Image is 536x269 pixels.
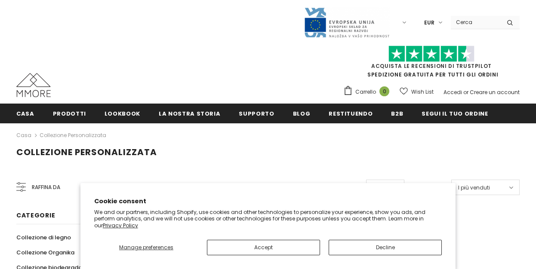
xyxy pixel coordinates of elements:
button: Accept [207,240,320,255]
input: Search Site [451,16,500,28]
a: Collezione Organika [16,245,74,260]
span: Wish List [411,88,434,96]
span: B2B [391,110,403,118]
span: Manage preferences [119,244,173,251]
a: Privacy Policy [103,222,138,229]
a: Acquista le recensioni di TrustPilot [371,62,492,70]
span: Raffina da [32,183,60,192]
a: Creare un account [470,89,520,96]
span: I più venduti [458,183,490,192]
button: Manage preferences [94,240,198,255]
a: Accedi [444,89,462,96]
span: or [463,89,468,96]
button: Decline [329,240,442,255]
span: Categorie [16,211,55,220]
span: Segui il tuo ordine [422,110,488,118]
span: Collezione personalizzata [16,146,157,158]
a: Restituendo [329,104,373,123]
span: Collezione di legno [16,233,71,241]
span: Carrello [355,88,376,96]
a: Casa [16,104,34,123]
span: 0 [379,86,389,96]
a: Wish List [400,84,434,99]
a: Prodotti [53,104,86,123]
span: supporto [239,110,274,118]
img: Fidati di Pilot Stars [388,46,474,62]
a: Blog [293,104,311,123]
span: Casa [16,110,34,118]
a: B2B [391,104,403,123]
img: Casi MMORE [16,73,51,97]
span: La nostra storia [159,110,220,118]
a: Lookbook [105,104,140,123]
a: Collezione di legno [16,230,71,245]
span: SPEDIZIONE GRATUITA PER TUTTI GLI ORDINI [343,49,520,78]
a: supporto [239,104,274,123]
a: Segui il tuo ordine [422,104,488,123]
a: Casa [16,130,31,141]
a: Javni Razpis [304,18,390,26]
span: Restituendo [329,110,373,118]
span: Collezione Organika [16,248,74,257]
span: Blog [293,110,311,118]
span: Prodotti [53,110,86,118]
span: Lookbook [105,110,140,118]
a: Collezione personalizzata [40,131,106,139]
a: Carrello 0 [343,86,394,98]
span: EUR [424,18,434,27]
img: Javni Razpis [304,7,390,38]
p: We and our partners, including Shopify, use cookies and other technologies to personalize your ex... [94,209,442,229]
a: La nostra storia [159,104,220,123]
h2: Cookie consent [94,197,442,206]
